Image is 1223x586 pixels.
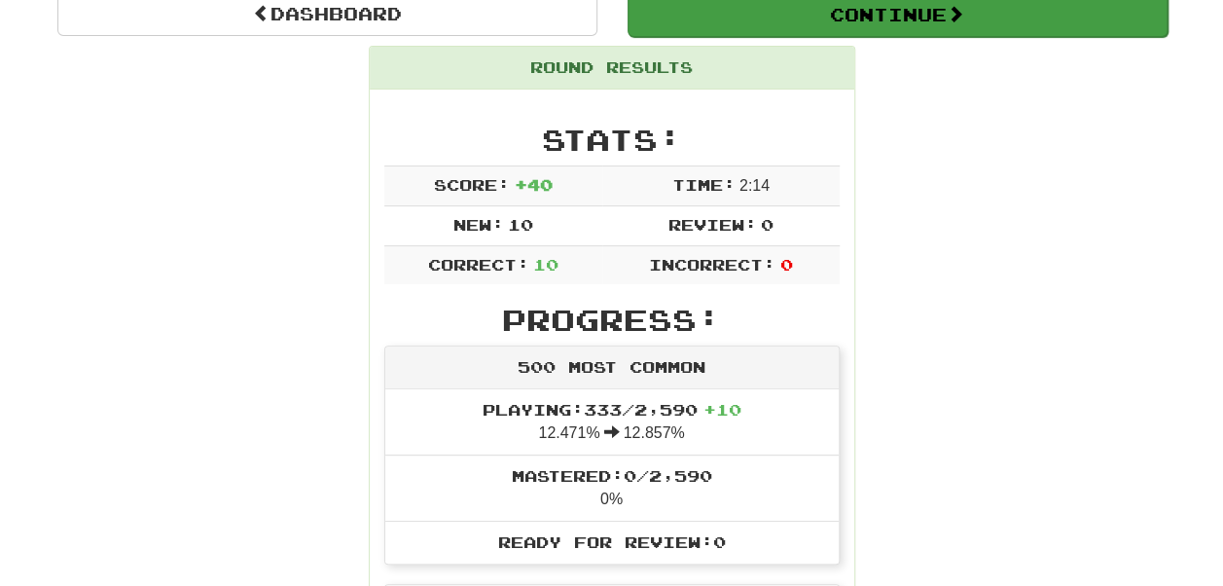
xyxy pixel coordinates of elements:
li: 12.471% 12.857% [385,389,839,456]
h2: Stats: [384,124,840,156]
span: Mastered: 0 / 2,590 [512,466,712,485]
span: + 10 [703,400,741,419]
span: Playing: 333 / 2,590 [483,400,741,419]
span: + 40 [514,175,552,194]
span: Score: [434,175,510,194]
span: 2 : 14 [739,177,770,194]
span: Ready for Review: 0 [498,532,726,551]
span: Incorrect: [649,255,775,274]
span: New: [452,215,503,234]
span: 10 [508,215,533,234]
span: Time: [671,175,735,194]
span: 10 [533,255,558,274]
span: Review: [667,215,756,234]
span: Correct: [427,255,528,274]
div: 500 Most Common [385,347,839,389]
span: 0 [779,255,792,274]
span: 0 [761,215,773,234]
li: 0% [385,455,839,522]
div: Round Results [370,47,854,90]
h2: Progress: [384,304,840,336]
